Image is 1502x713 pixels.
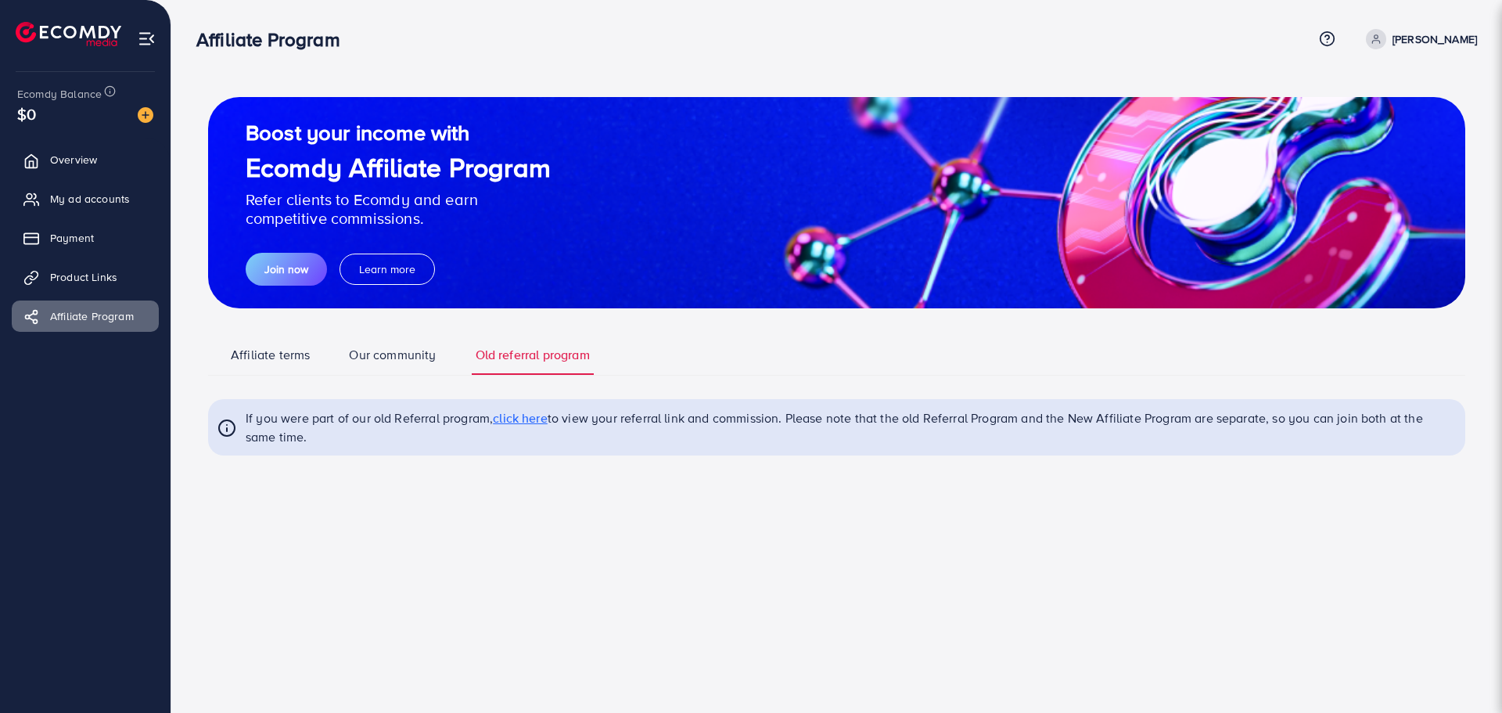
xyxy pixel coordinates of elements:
[1436,643,1490,701] iframe: Chat
[196,28,353,51] h3: Affiliate Program
[340,254,435,285] button: Learn more
[12,144,159,175] a: Overview
[472,346,594,375] a: Old referral program
[17,103,36,125] span: $0
[246,409,1456,446] p: If you were part of our old Referral program, to view your referral link and commission. Please n...
[50,308,134,324] span: Affiliate Program
[50,269,117,285] span: Product Links
[12,301,159,332] a: Affiliate Program
[17,86,102,102] span: Ecomdy Balance
[50,230,94,246] span: Payment
[246,253,327,286] button: Join now
[246,209,551,228] p: competitive commissions.
[246,152,551,184] h1: Ecomdy Affiliate Program
[208,97,1465,308] img: guide
[50,152,97,167] span: Overview
[246,120,551,146] h2: Boost your income with
[227,346,314,375] a: Affiliate terms
[246,190,551,209] p: Refer clients to Ecomdy and earn
[493,409,548,427] span: click here
[345,346,440,375] a: Our community
[138,107,153,123] img: image
[12,183,159,214] a: My ad accounts
[138,30,156,48] img: menu
[12,222,159,254] a: Payment
[1360,29,1477,49] a: [PERSON_NAME]
[50,191,130,207] span: My ad accounts
[264,261,308,277] span: Join now
[1392,30,1477,49] p: [PERSON_NAME]
[16,22,121,46] img: logo
[12,261,159,293] a: Product Links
